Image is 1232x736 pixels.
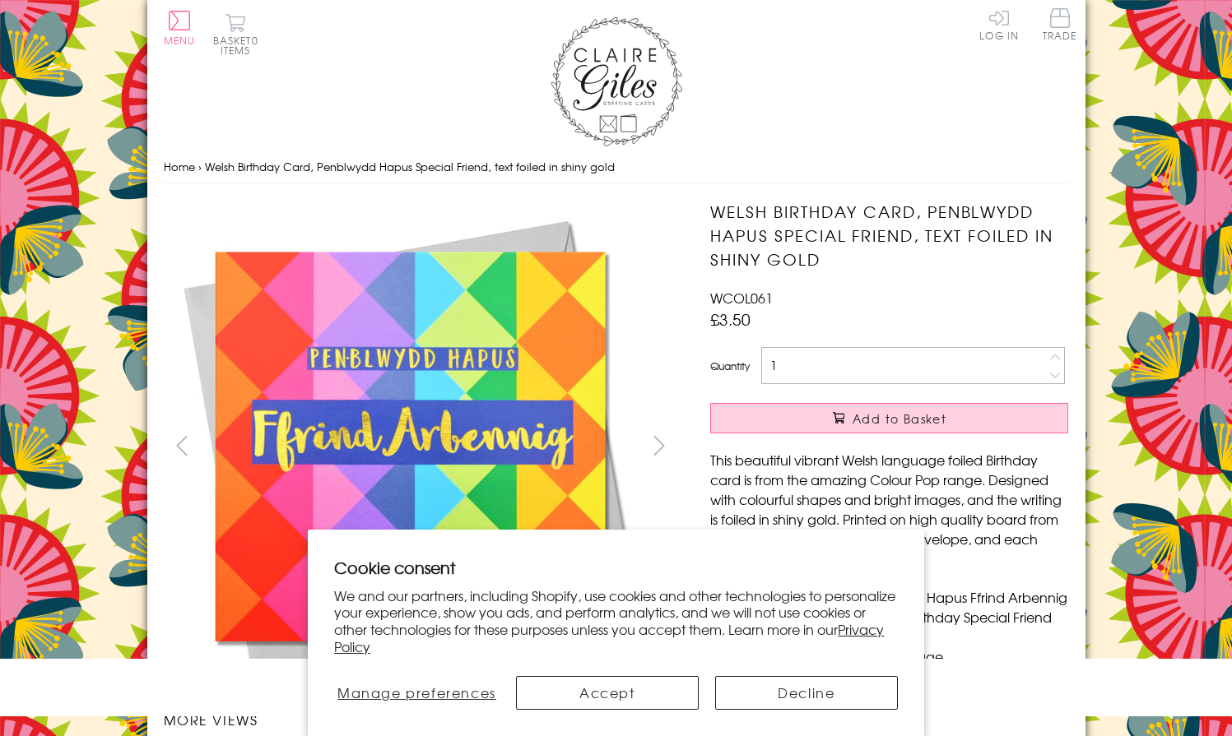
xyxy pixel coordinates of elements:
[677,200,1171,693] img: Welsh Birthday Card, Penblwydd Hapus Special Friend, text foiled in shiny gold
[213,13,258,55] button: Basket0 items
[979,8,1019,40] a: Log In
[164,710,678,729] h3: More views
[164,33,196,48] span: Menu
[710,359,750,373] label: Quantity
[164,427,201,464] button: prev
[221,33,258,58] span: 0 items
[710,450,1068,568] p: This beautiful vibrant Welsh language foiled Birthday card is from the amazing Colour Pop range. ...
[710,308,751,331] span: £3.50
[853,410,946,427] span: Add to Basket
[205,159,615,174] span: Welsh Birthday Card, Penblwydd Hapus Special Friend, text foiled in shiny gold
[710,288,773,308] span: WCOL061
[640,427,677,464] button: next
[334,587,898,655] p: We and our partners, including Shopify, use cookies and other technologies to personalize your ex...
[334,676,499,710] button: Manage preferences
[516,676,699,710] button: Accept
[715,676,898,710] button: Decline
[198,159,202,174] span: ›
[551,16,682,146] img: Claire Giles Greetings Cards
[164,159,195,174] a: Home
[337,683,496,702] span: Manage preferences
[163,200,657,693] img: Welsh Birthday Card, Penblwydd Hapus Special Friend, text foiled in shiny gold
[164,11,196,45] button: Menu
[1043,8,1077,44] a: Trade
[710,200,1068,271] h1: Welsh Birthday Card, Penblwydd Hapus Special Friend, text foiled in shiny gold
[334,556,898,579] h2: Cookie consent
[1043,8,1077,40] span: Trade
[710,403,1068,433] button: Add to Basket
[164,150,1069,184] nav: breadcrumbs
[334,619,884,656] a: Privacy Policy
